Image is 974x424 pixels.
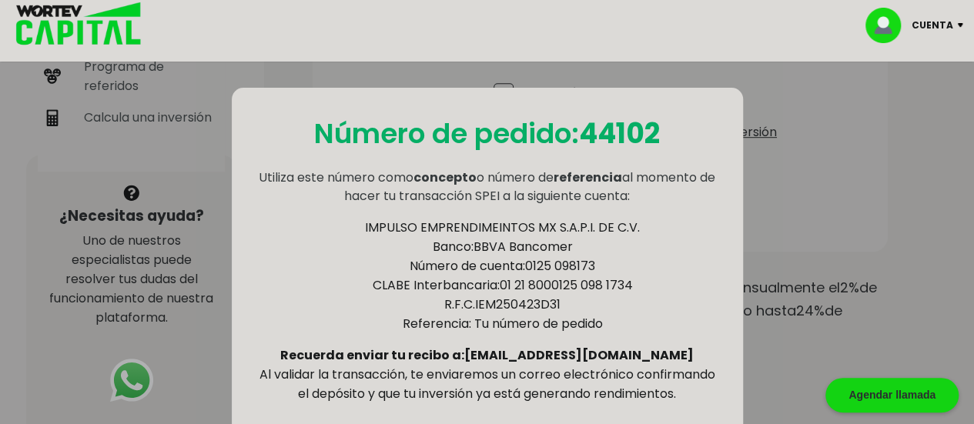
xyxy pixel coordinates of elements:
img: profile-image [865,8,912,43]
li: Banco: BBVA Bancomer [287,237,718,256]
p: Número de pedido: [314,112,660,155]
b: 44102 [579,114,660,153]
li: Número de cuenta: 0125 098173 [287,256,718,275]
b: concepto [413,169,477,186]
p: Utiliza este número como o número de al momento de hacer tu transacción SPEI a la siguiente cuenta: [256,169,718,205]
b: referencia [554,169,622,186]
div: Agendar llamada [825,378,959,412]
div: Al validar la transacción, te enviaremos un correo electrónico confirmando el depósito y que tu i... [256,205,718,403]
img: icon-down [953,23,974,28]
p: Cuenta [912,14,953,37]
li: Referencia: Tu número de pedido [287,314,718,333]
li: R.F.C. IEM250423D31 [287,295,718,314]
li: IMPULSO EMPRENDIMEINTOS MX S.A.P.I. DE C.V. [287,218,718,237]
li: CLABE Interbancaria: 01 21 8000125 098 1734 [287,275,718,295]
b: Recuerda enviar tu recibo a: [EMAIL_ADDRESS][DOMAIN_NAME] [280,346,694,364]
